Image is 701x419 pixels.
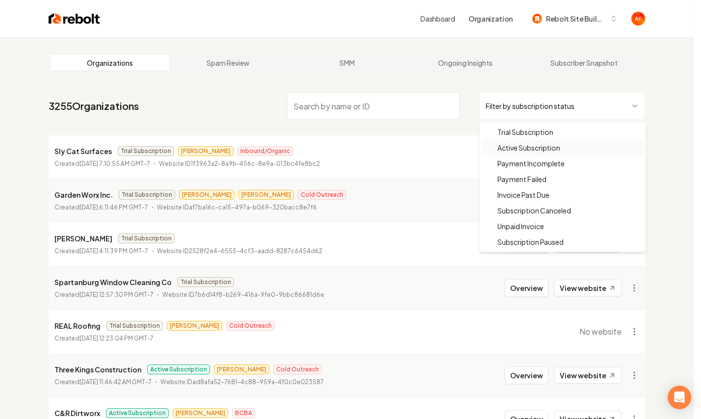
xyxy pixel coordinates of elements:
[497,206,571,215] span: Subscription Canceled
[497,190,549,200] span: Invoice Past Due
[497,174,546,184] span: Payment Failed
[497,127,553,137] span: Trial Subscription
[497,237,564,247] span: Subscription Paused
[497,143,560,153] span: Active Subscription
[497,221,544,231] span: Unpaid Invoice
[497,158,565,168] span: Payment Incomplete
